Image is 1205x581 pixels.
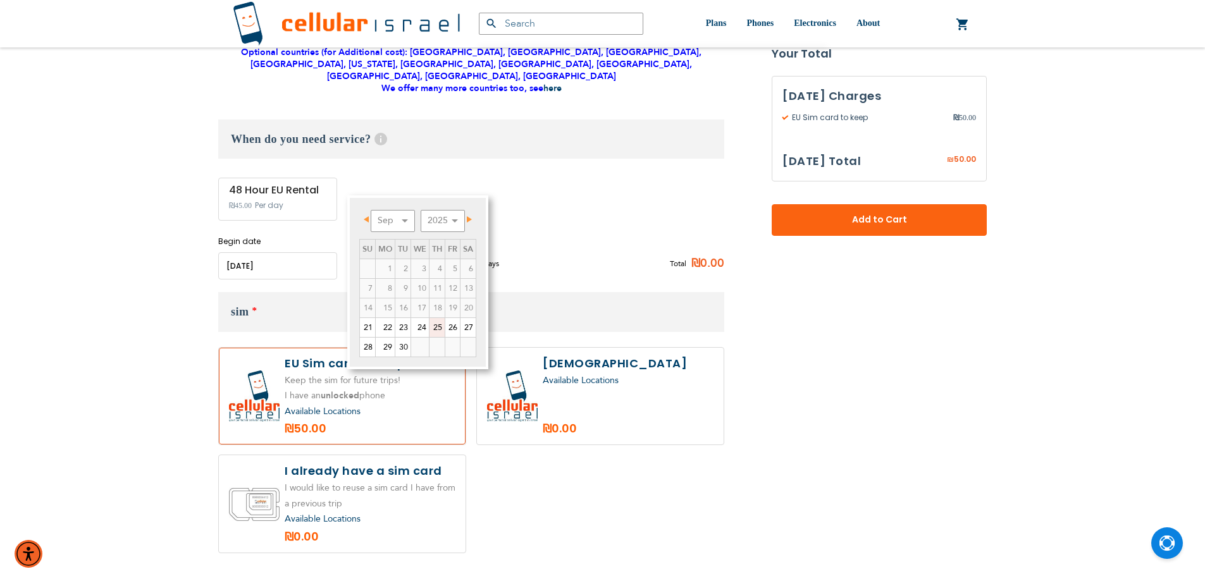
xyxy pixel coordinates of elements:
[395,338,411,357] a: 30
[411,298,429,317] td: minimum 2 days rental Or minimum 4 months on Long term plans
[374,133,387,145] span: Help
[459,212,475,228] a: Next
[411,298,429,317] span: 17
[772,44,987,63] strong: Your Total
[376,318,395,337] a: 22
[460,318,476,337] a: 27
[429,298,445,317] td: minimum 2 days rental Or minimum 4 months on Long term plans
[376,298,395,317] span: 15
[782,87,976,106] h3: [DATE] Charges
[285,513,361,525] a: Available Locations
[706,18,727,28] span: Plans
[218,252,337,279] input: MM/DD/YYYY
[947,154,954,166] span: ₪
[411,318,429,337] a: 24
[371,210,415,232] select: Select month
[361,212,376,228] a: Prev
[229,185,326,196] div: 48 Hour EU Rental
[543,374,619,386] a: Available Locations
[856,18,880,28] span: About
[395,318,411,337] a: 23
[479,13,643,35] input: Search
[445,298,460,317] td: minimum 2 days rental Or minimum 4 months on Long term plans
[360,318,375,337] a: 21
[15,540,42,568] div: Accessibility Menu
[954,154,976,164] span: 50.00
[395,298,411,317] span: 16
[467,216,472,223] span: Next
[395,298,411,317] td: minimum 2 days rental Or minimum 4 months on Long term plans
[794,18,836,28] span: Electronics
[772,204,987,236] button: Add to Cart
[782,152,861,171] h3: [DATE] Total
[782,112,953,123] span: EU Sim card to keep
[421,210,465,232] select: Select year
[229,201,252,210] span: ₪45.00
[360,298,376,317] td: minimum 2 days rental Or minimum 4 months on Long term plans
[364,216,369,223] span: Prev
[360,338,375,357] a: 28
[429,318,445,337] a: 25
[445,298,460,317] span: 19
[360,298,375,317] span: 14
[376,338,395,357] a: 29
[670,258,686,269] span: Total
[813,214,945,227] span: Add to Cart
[953,112,959,123] span: ₪
[255,200,283,211] span: Per day
[445,318,460,337] a: 26
[218,119,724,159] h3: When do you need service?
[460,298,476,317] span: 20
[686,254,724,273] span: ₪0.00
[218,236,337,247] label: Begin date
[460,298,476,317] td: minimum 2 days rental Or minimum 4 months on Long term plans
[543,82,562,94] a: here
[285,405,361,417] a: Available Locations
[746,18,774,28] span: Phones
[953,112,976,123] span: 50.00
[376,298,395,317] td: minimum 2 days rental Or minimum 4 months on Long term plans
[429,298,445,317] span: 18
[231,305,249,318] span: sim
[233,1,460,46] img: Cellular Israel Logo
[241,46,701,94] strong: Optional countries (for Additional cost): [GEOGRAPHIC_DATA], [GEOGRAPHIC_DATA], [GEOGRAPHIC_DATA]...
